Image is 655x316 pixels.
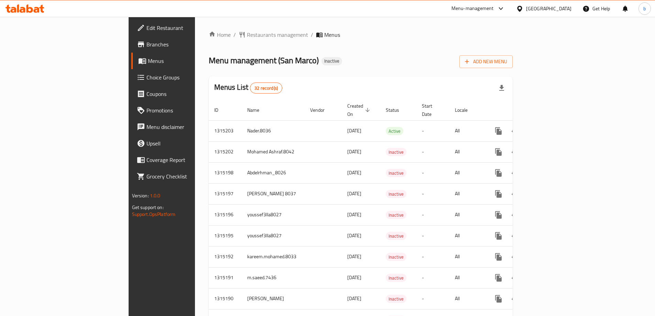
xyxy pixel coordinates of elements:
[386,232,406,240] span: Inactive
[449,183,485,204] td: All
[131,168,238,185] a: Grocery Checklist
[242,288,305,309] td: [PERSON_NAME]
[416,246,449,267] td: -
[150,191,161,200] span: 1.0.0
[449,267,485,288] td: All
[347,189,361,198] span: [DATE]
[490,123,507,139] button: more
[250,83,282,94] div: Total records count
[146,40,232,48] span: Branches
[416,225,449,246] td: -
[490,249,507,265] button: more
[131,53,238,69] a: Menus
[490,186,507,202] button: more
[347,294,361,303] span: [DATE]
[490,165,507,181] button: more
[242,246,305,267] td: kareem.mohamed.8033
[347,273,361,282] span: [DATE]
[465,57,507,66] span: Add New Menu
[310,106,334,114] span: Vendor
[507,249,523,265] button: Change Status
[386,190,406,198] span: Inactive
[242,267,305,288] td: m.saeed.7436
[131,69,238,86] a: Choice Groups
[131,20,238,36] a: Edit Restaurant
[131,86,238,102] a: Coupons
[507,228,523,244] button: Change Status
[250,85,282,91] span: 32 record(s)
[131,135,238,152] a: Upsell
[146,90,232,98] span: Coupons
[493,80,510,96] div: Export file
[247,106,268,114] span: Name
[507,270,523,286] button: Change Status
[416,141,449,162] td: -
[449,288,485,309] td: All
[490,207,507,223] button: more
[459,55,513,68] button: Add New Menu
[507,186,523,202] button: Change Status
[416,267,449,288] td: -
[311,31,313,39] li: /
[132,203,164,212] span: Get support on:
[239,31,308,39] a: Restaurants management
[386,169,406,177] span: Inactive
[347,102,372,118] span: Created On
[146,139,232,148] span: Upsell
[422,102,441,118] span: Start Date
[490,144,507,160] button: more
[242,225,305,246] td: youssef3lla8027
[449,204,485,225] td: All
[242,204,305,225] td: youssef3lla8027
[209,53,319,68] span: Menu management ( San Marco )
[247,31,308,39] span: Restaurants management
[386,127,403,135] div: Active
[131,119,238,135] a: Menu disclaimer
[386,295,406,303] span: Inactive
[455,106,477,114] span: Locale
[321,58,342,64] span: Inactive
[507,144,523,160] button: Change Status
[146,106,232,115] span: Promotions
[146,24,232,32] span: Edit Restaurant
[386,274,406,282] div: Inactive
[347,210,361,219] span: [DATE]
[347,231,361,240] span: [DATE]
[451,4,494,13] div: Menu-management
[416,162,449,183] td: -
[242,141,305,162] td: Mohamed Ashraf.8042
[449,120,485,141] td: All
[132,210,176,219] a: Support.OpsPlatform
[324,31,340,39] span: Menus
[507,123,523,139] button: Change Status
[209,31,513,39] nav: breadcrumb
[386,106,408,114] span: Status
[146,172,232,181] span: Grocery Checklist
[490,291,507,307] button: more
[242,162,305,183] td: Abdelrhman_8026
[146,156,232,164] span: Coverage Report
[386,148,406,156] span: Inactive
[416,288,449,309] td: -
[214,82,282,94] h2: Menus List
[526,5,571,12] div: [GEOGRAPHIC_DATA]
[449,141,485,162] td: All
[347,147,361,156] span: [DATE]
[507,291,523,307] button: Change Status
[347,168,361,177] span: [DATE]
[146,73,232,81] span: Choice Groups
[214,106,227,114] span: ID
[132,191,149,200] span: Version:
[386,253,406,261] span: Inactive
[449,246,485,267] td: All
[386,211,406,219] div: Inactive
[490,270,507,286] button: more
[242,183,305,204] td: [PERSON_NAME] 8037
[242,120,305,141] td: Nader.8036
[416,204,449,225] td: -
